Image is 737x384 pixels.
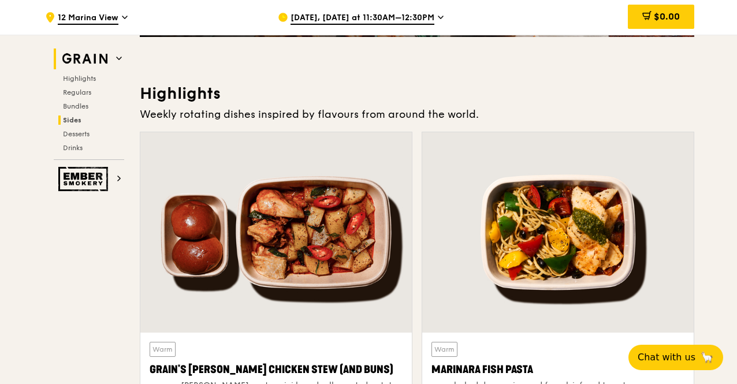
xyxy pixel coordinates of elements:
div: Warm [150,342,176,357]
span: Bundles [63,102,88,110]
span: Drinks [63,144,83,152]
span: Highlights [63,74,96,83]
span: 12 Marina View [58,12,118,25]
span: Sides [63,116,81,124]
div: Warm [431,342,457,357]
div: Weekly rotating dishes inspired by flavours from around the world. [140,106,694,122]
div: Grain's [PERSON_NAME] Chicken Stew (and buns) [150,361,403,378]
img: Grain web logo [58,49,111,69]
img: Ember Smokery web logo [58,167,111,191]
span: Chat with us [638,351,695,364]
h3: Highlights [140,83,694,104]
button: Chat with us🦙 [628,345,723,370]
div: Marinara Fish Pasta [431,361,684,378]
span: Desserts [63,130,90,138]
span: [DATE], [DATE] at 11:30AM–12:30PM [291,12,434,25]
span: Regulars [63,88,91,96]
span: 🦙 [700,351,714,364]
span: $0.00 [654,11,680,22]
